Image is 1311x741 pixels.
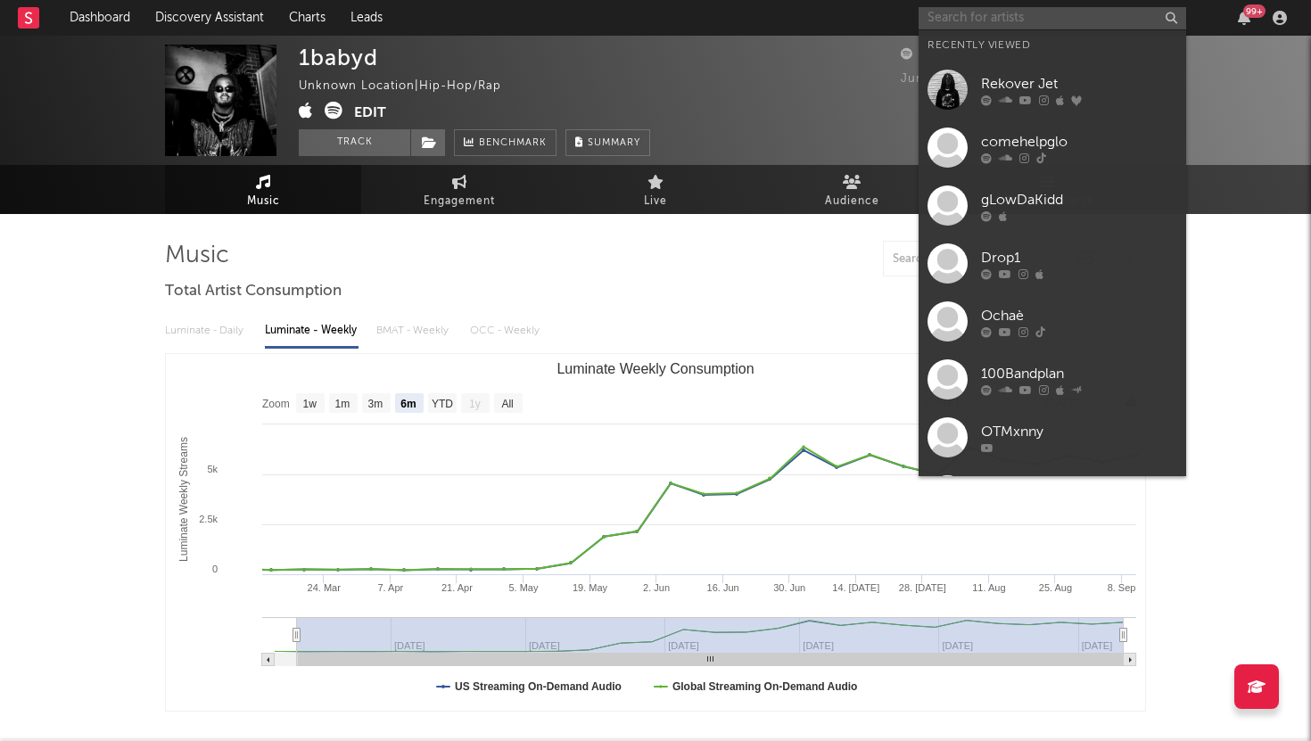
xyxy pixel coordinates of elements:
a: Engagement [361,165,557,214]
a: Benchmark [454,129,557,156]
span: Summary [588,138,640,148]
text: 28. [DATE] [899,582,946,593]
text: 3m [368,398,383,410]
div: Unknown Location | Hip-Hop/Rap [299,76,522,97]
input: Search by song name or URL [884,252,1072,267]
a: 100Bandplan [919,350,1186,408]
input: Search for artists [919,7,1186,29]
a: Ducko [919,466,1186,524]
text: 1m [335,398,350,410]
button: Summary [565,129,650,156]
div: Luminate - Weekly [265,316,359,346]
a: Live [557,165,754,214]
div: Rekover Jet [981,73,1177,95]
span: Music [247,191,280,212]
text: 0 [212,564,218,574]
text: 11. Aug [972,582,1005,593]
text: Luminate Weekly Streams [177,437,190,562]
a: comehelpglo [919,119,1186,177]
div: 99 + [1243,4,1266,18]
a: OTMxnny [919,408,1186,466]
div: 100Bandplan [981,363,1177,384]
span: Engagement [424,191,495,212]
a: Rekover Jet [919,61,1186,119]
div: Ochaè [981,305,1177,326]
text: 14. [DATE] [832,582,879,593]
div: comehelpglo [981,131,1177,152]
span: Total Artist Consumption [165,281,342,302]
text: US Streaming On-Demand Audio [455,680,622,693]
text: 16. Jun [707,582,739,593]
span: Jump Score: 60.0 [901,73,1007,85]
button: 99+ [1238,11,1250,25]
text: All [501,398,513,410]
div: 1babyd [299,45,378,70]
text: 6m [400,398,416,410]
div: Drop1 [981,247,1177,268]
text: 1y [469,398,481,410]
text: 2. Jun [643,582,670,593]
text: 7. Apr [377,582,403,593]
text: 30. Jun [773,582,805,593]
text: 25. Aug [1039,582,1072,593]
text: 21. Apr [441,582,473,593]
text: 19. May [573,582,608,593]
text: YTD [432,398,453,410]
span: Live [644,191,667,212]
text: Zoom [262,398,290,410]
text: 8. Sep [1108,582,1136,593]
text: 1w [303,398,317,410]
a: gLowDaKidd [919,177,1186,235]
div: Recently Viewed [928,35,1177,56]
div: gLowDaKidd [981,189,1177,210]
a: Music [165,165,361,214]
a: Drop1 [919,235,1186,292]
text: Luminate Weekly Consumption [557,361,754,376]
svg: Luminate Weekly Consumption [166,354,1145,711]
text: 2.5k [199,514,218,524]
a: Audience [754,165,950,214]
span: 200 [901,49,944,61]
div: OTMxnny [981,421,1177,442]
button: Track [299,129,410,156]
text: 5k [207,464,218,474]
text: 5. May [508,582,539,593]
text: 24. Mar [308,582,342,593]
a: Ochaè [919,292,1186,350]
button: Edit [354,102,386,124]
span: Audience [825,191,879,212]
text: Global Streaming On-Demand Audio [672,680,858,693]
span: Benchmark [479,133,547,154]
